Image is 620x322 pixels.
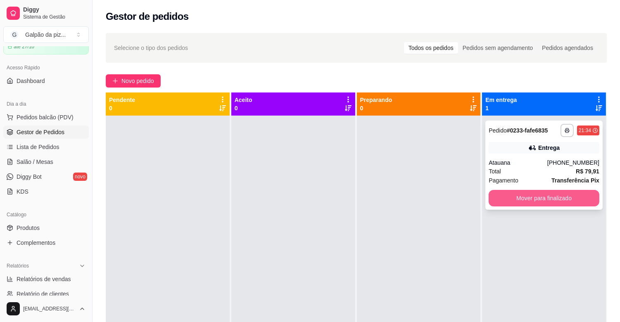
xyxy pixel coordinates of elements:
h2: Gestor de pedidos [106,10,189,23]
a: Relatórios de vendas [3,272,89,286]
div: Pedidos sem agendamento [458,42,537,54]
span: Novo pedido [121,76,154,85]
p: Aceito [235,96,252,104]
div: [PHONE_NUMBER] [547,159,599,167]
a: Relatório de clientes [3,287,89,301]
span: G [10,31,19,39]
button: Novo pedido [106,74,161,88]
a: KDS [3,185,89,198]
div: Entrega [538,144,560,152]
button: Select a team [3,26,89,43]
a: Dashboard [3,74,89,88]
strong: R$ 79,91 [576,168,599,175]
div: Pedidos agendados [537,42,598,54]
p: 1 [485,104,517,112]
a: Lista de Pedidos [3,140,89,154]
div: Dia a dia [3,97,89,111]
div: Atauana [489,159,547,167]
button: Mover para finalizado [489,190,599,206]
span: Relatório de clientes [17,290,69,298]
span: Selecione o tipo dos pedidos [114,43,188,52]
p: 0 [235,104,252,112]
div: Galpão da piz ... [25,31,66,39]
span: Relatórios [7,263,29,269]
button: Pedidos balcão (PDV) [3,111,89,124]
span: KDS [17,187,29,196]
p: 0 [109,104,135,112]
span: Pedido [489,127,507,134]
strong: Transferência Pix [551,177,599,184]
div: Acesso Rápido [3,61,89,74]
span: Produtos [17,224,40,232]
span: Diggy Bot [17,173,42,181]
span: Relatórios de vendas [17,275,71,283]
a: Produtos [3,221,89,234]
span: Sistema de Gestão [23,14,86,20]
p: 0 [360,104,392,112]
p: Preparando [360,96,392,104]
a: Complementos [3,236,89,249]
span: Diggy [23,6,86,14]
span: Lista de Pedidos [17,143,59,151]
a: Diggy Botnovo [3,170,89,183]
a: DiggySistema de Gestão [3,3,89,23]
div: Catálogo [3,208,89,221]
a: Gestor de Pedidos [3,125,89,139]
p: Pendente [109,96,135,104]
span: [EMAIL_ADDRESS][DOMAIN_NAME] [23,305,76,312]
a: Salão / Mesas [3,155,89,168]
p: Em entrega [485,96,517,104]
article: até 27/10 [14,43,34,50]
span: Total [489,167,501,176]
span: Pedidos balcão (PDV) [17,113,74,121]
span: Dashboard [17,77,45,85]
button: [EMAIL_ADDRESS][DOMAIN_NAME] [3,299,89,319]
span: Gestor de Pedidos [17,128,64,136]
span: Pagamento [489,176,518,185]
div: Todos os pedidos [404,42,458,54]
span: Complementos [17,239,55,247]
span: Salão / Mesas [17,158,53,166]
span: plus [112,78,118,84]
strong: # 0233-fafe6835 [507,127,548,134]
div: 21:34 [579,127,591,134]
